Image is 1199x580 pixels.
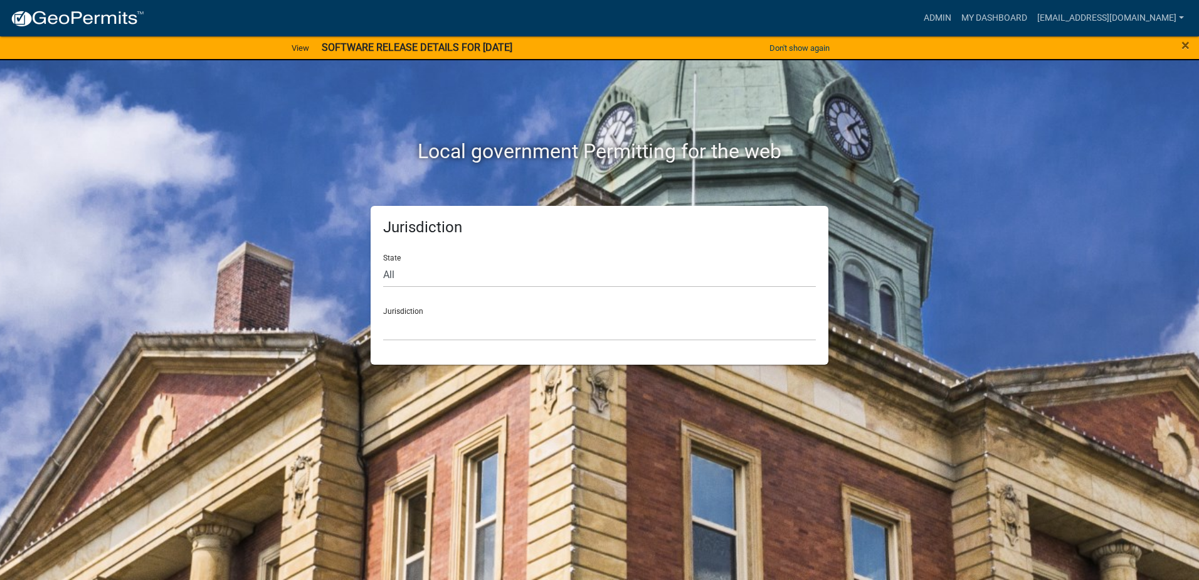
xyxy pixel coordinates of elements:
a: My Dashboard [956,6,1032,30]
button: Close [1181,38,1190,53]
a: [EMAIL_ADDRESS][DOMAIN_NAME] [1032,6,1189,30]
h5: Jurisdiction [383,218,816,237]
strong: SOFTWARE RELEASE DETAILS FOR [DATE] [322,41,512,53]
a: View [287,38,314,58]
h2: Local government Permitting for the web [251,139,948,163]
button: Don't show again [764,38,835,58]
a: Admin [919,6,956,30]
span: × [1181,36,1190,54]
